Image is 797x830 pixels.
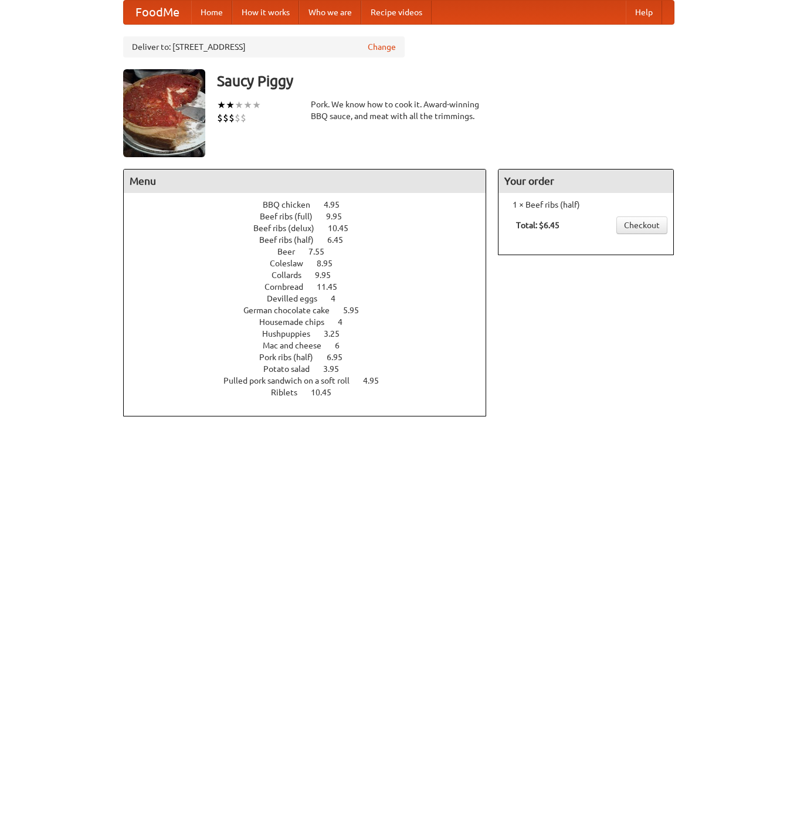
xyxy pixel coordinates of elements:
[263,364,321,374] span: Potato salad
[324,200,351,209] span: 4.95
[277,247,307,256] span: Beer
[243,99,252,111] li: ★
[223,376,401,385] a: Pulled pork sandwich on a soft roll 4.95
[311,99,487,122] div: Pork. We know how to cook it. Award-winning BBQ sauce, and meat with all the trimmings.
[317,259,344,268] span: 8.95
[262,329,322,338] span: Hushpuppies
[323,364,351,374] span: 3.95
[363,376,391,385] span: 4.95
[267,294,329,303] span: Devilled eggs
[626,1,662,24] a: Help
[361,1,432,24] a: Recipe videos
[311,388,343,397] span: 10.45
[270,259,354,268] a: Coleslaw 8.95
[226,99,235,111] li: ★
[277,247,346,256] a: Beer 7.55
[338,317,354,327] span: 4
[217,111,223,124] li: $
[232,1,299,24] a: How it works
[235,99,243,111] li: ★
[263,200,361,209] a: BBQ chicken 4.95
[124,1,191,24] a: FoodMe
[263,200,322,209] span: BBQ chicken
[335,341,351,350] span: 6
[263,341,333,350] span: Mac and cheese
[263,364,361,374] a: Potato salad 3.95
[253,223,370,233] a: Beef ribs (delux) 10.45
[327,353,354,362] span: 6.95
[223,376,361,385] span: Pulled pork sandwich on a soft roll
[343,306,371,315] span: 5.95
[191,1,232,24] a: Home
[260,212,364,221] a: Beef ribs (full) 9.95
[259,317,364,327] a: Housemade chips 4
[326,212,354,221] span: 9.95
[317,282,349,292] span: 11.45
[264,282,315,292] span: Cornbread
[229,111,235,124] li: $
[271,388,353,397] a: Riblets 10.45
[272,270,352,280] a: Collards 9.95
[240,111,246,124] li: $
[217,69,674,93] h3: Saucy Piggy
[263,341,361,350] a: Mac and cheese 6
[516,221,559,230] b: Total: $6.45
[252,99,261,111] li: ★
[327,235,355,245] span: 6.45
[260,212,324,221] span: Beef ribs (full)
[253,223,326,233] span: Beef ribs (delux)
[267,294,357,303] a: Devilled eggs 4
[272,270,313,280] span: Collards
[124,170,486,193] h4: Menu
[271,388,309,397] span: Riblets
[308,247,336,256] span: 7.55
[368,41,396,53] a: Change
[315,270,342,280] span: 9.95
[259,317,336,327] span: Housemade chips
[123,69,205,157] img: angular.jpg
[223,111,229,124] li: $
[123,36,405,57] div: Deliver to: [STREET_ADDRESS]
[243,306,341,315] span: German chocolate cake
[264,282,359,292] a: Cornbread 11.45
[498,170,673,193] h4: Your order
[259,353,364,362] a: Pork ribs (half) 6.95
[259,235,325,245] span: Beef ribs (half)
[324,329,351,338] span: 3.25
[243,306,381,315] a: German chocolate cake 5.95
[299,1,361,24] a: Who we are
[262,329,361,338] a: Hushpuppies 3.25
[504,199,667,211] li: 1 × Beef ribs (half)
[616,216,667,234] a: Checkout
[217,99,226,111] li: ★
[331,294,347,303] span: 4
[259,353,325,362] span: Pork ribs (half)
[328,223,360,233] span: 10.45
[235,111,240,124] li: $
[270,259,315,268] span: Coleslaw
[259,235,365,245] a: Beef ribs (half) 6.45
